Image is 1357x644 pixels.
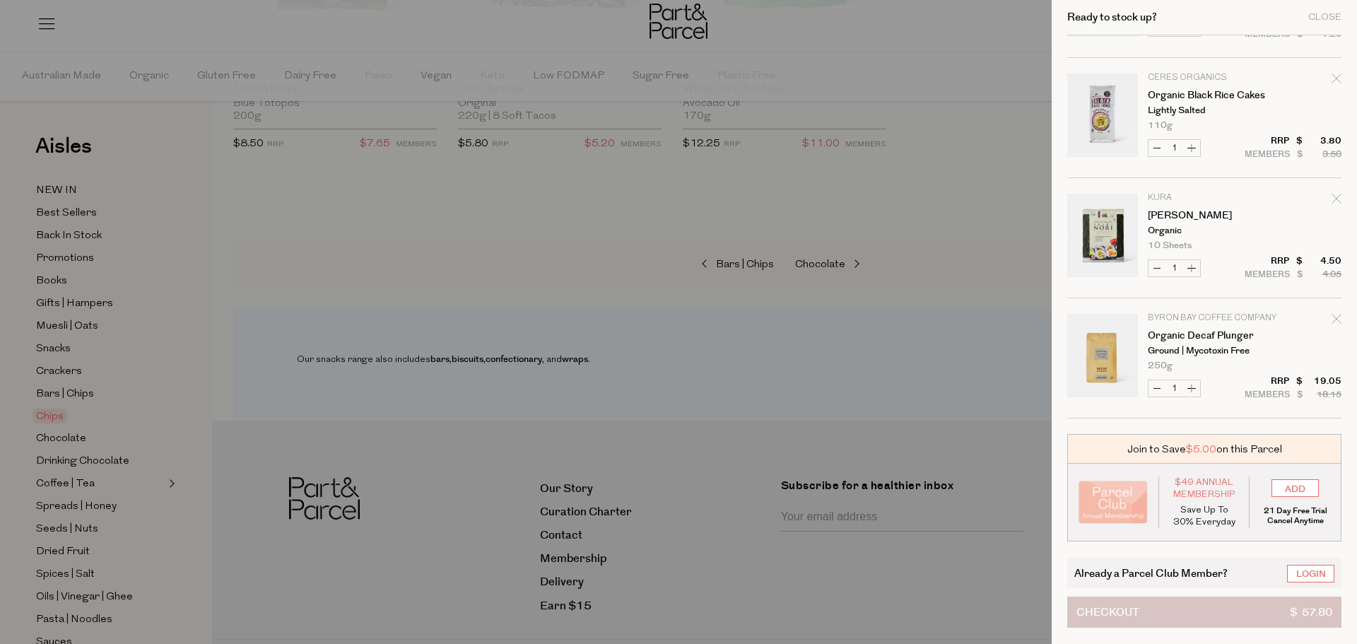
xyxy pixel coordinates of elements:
div: Join to Save on this Parcel [1067,434,1341,464]
span: $ 57.80 [1290,597,1332,627]
a: Organic Black Rice Cakes [1148,90,1257,100]
span: $49 Annual Membership [1170,476,1239,500]
input: ADD [1271,479,1319,497]
input: QTY Organic Black Rice Cakes [1165,140,1183,156]
p: Save Up To 30% Everyday [1170,504,1239,528]
p: 21 Day Free Trial Cancel Anytime [1260,506,1330,526]
span: 250g [1148,361,1173,370]
p: Ceres Organics [1148,74,1257,82]
a: Login [1287,565,1334,582]
a: [PERSON_NAME] [1148,211,1257,221]
p: Kura [1148,194,1257,202]
p: Organic [1148,226,1257,235]
div: Close [1308,13,1341,22]
p: Lightly Salted [1148,106,1257,115]
div: Remove Sushi Nori [1332,192,1341,211]
div: Remove Organic Black Rice Cakes [1332,71,1341,90]
span: 10 Sheets [1148,241,1192,250]
span: $5.00 [1186,442,1216,457]
p: Ground | Mycotoxin Free [1148,346,1257,356]
span: Checkout [1076,597,1139,627]
a: Organic Decaf Plunger [1148,331,1257,341]
span: Already a Parcel Club Member? [1074,565,1228,581]
input: QTY Sushi Nori [1165,260,1183,276]
p: Byron Bay Coffee Company [1148,314,1257,322]
div: Remove Organic Decaf Plunger [1332,312,1341,331]
button: Checkout$ 57.80 [1067,597,1341,628]
span: 110g [1148,121,1173,130]
h2: Ready to stock up? [1067,12,1157,23]
input: QTY Organic Decaf Plunger [1165,380,1183,397]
